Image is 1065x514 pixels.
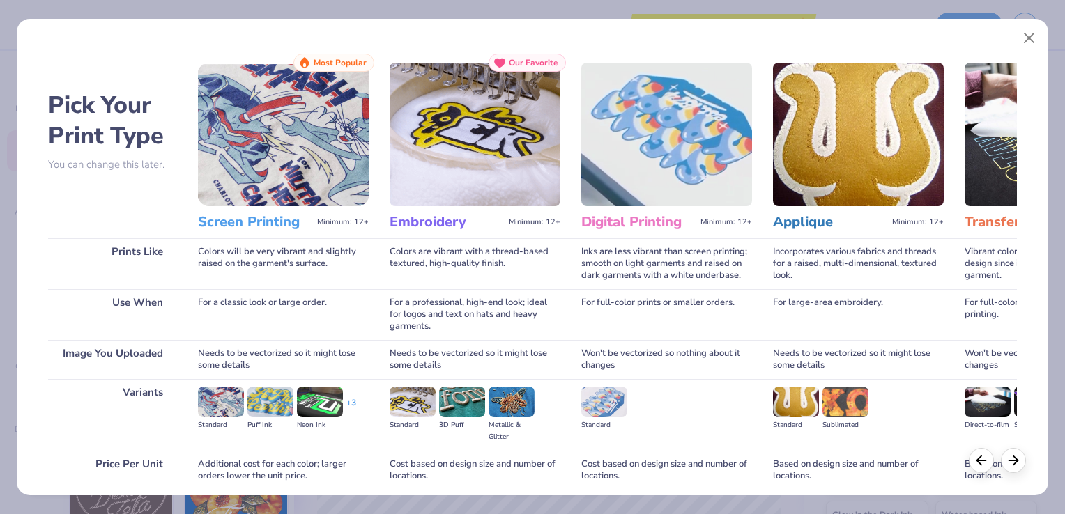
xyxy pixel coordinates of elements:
button: Close [1016,25,1043,52]
div: Prints Like [48,238,177,289]
div: For full-color prints or smaller orders. [581,289,752,340]
img: Applique [773,63,944,206]
div: Standard [390,419,436,431]
div: Use When [48,289,177,340]
div: Won't be vectorized so nothing about it changes [581,340,752,379]
div: Standard [581,419,627,431]
img: Screen Printing [198,63,369,206]
div: Price Per Unit [48,451,177,490]
img: Embroidery [390,63,560,206]
img: Direct-to-film [965,387,1011,417]
div: Needs to be vectorized so it might lose some details [390,340,560,379]
div: Standard [773,419,819,431]
span: Minimum: 12+ [700,217,752,227]
div: Neon Ink [297,419,343,431]
img: Sublimated [822,387,868,417]
span: Minimum: 12+ [892,217,944,227]
div: Standard [198,419,244,431]
div: Cost based on design size and number of locations. [581,451,752,490]
h3: Applique [773,213,887,231]
div: Needs to be vectorized so it might lose some details [198,340,369,379]
div: Metallic & Glitter [489,419,535,443]
img: 3D Puff [439,387,485,417]
h3: Embroidery [390,213,503,231]
img: Digital Printing [581,63,752,206]
p: You can change this later. [48,159,177,171]
div: For large-area embroidery. [773,289,944,340]
img: Puff Ink [247,387,293,417]
div: Puff Ink [247,419,293,431]
h2: Pick Your Print Type [48,90,177,151]
img: Standard [198,387,244,417]
div: Colors are vibrant with a thread-based textured, high-quality finish. [390,238,560,289]
div: Cost based on design size and number of locations. [390,451,560,490]
div: Supacolor [1014,419,1060,431]
div: Based on design size and number of locations. [773,451,944,490]
div: For a professional, high-end look; ideal for logos and text on hats and heavy garments. [390,289,560,340]
span: Most Popular [314,58,367,68]
img: Standard [773,387,819,417]
img: Standard [581,387,627,417]
div: For a classic look or large order. [198,289,369,340]
div: Inks are less vibrant than screen printing; smooth on light garments and raised on dark garments ... [581,238,752,289]
div: Incorporates various fabrics and threads for a raised, multi-dimensional, textured look. [773,238,944,289]
div: Image You Uploaded [48,340,177,379]
div: Direct-to-film [965,419,1011,431]
img: Standard [390,387,436,417]
div: Needs to be vectorized so it might lose some details [773,340,944,379]
img: Supacolor [1014,387,1060,417]
div: Colors will be very vibrant and slightly raised on the garment's surface. [198,238,369,289]
div: Sublimated [822,419,868,431]
img: Neon Ink [297,387,343,417]
h3: Screen Printing [198,213,312,231]
h3: Digital Printing [581,213,695,231]
img: Metallic & Glitter [489,387,535,417]
div: 3D Puff [439,419,485,431]
div: Variants [48,379,177,451]
div: Additional cost for each color; larger orders lower the unit price. [198,451,369,490]
div: + 3 [346,397,356,421]
span: Minimum: 12+ [509,217,560,227]
span: Minimum: 12+ [317,217,369,227]
span: Our Favorite [509,58,558,68]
